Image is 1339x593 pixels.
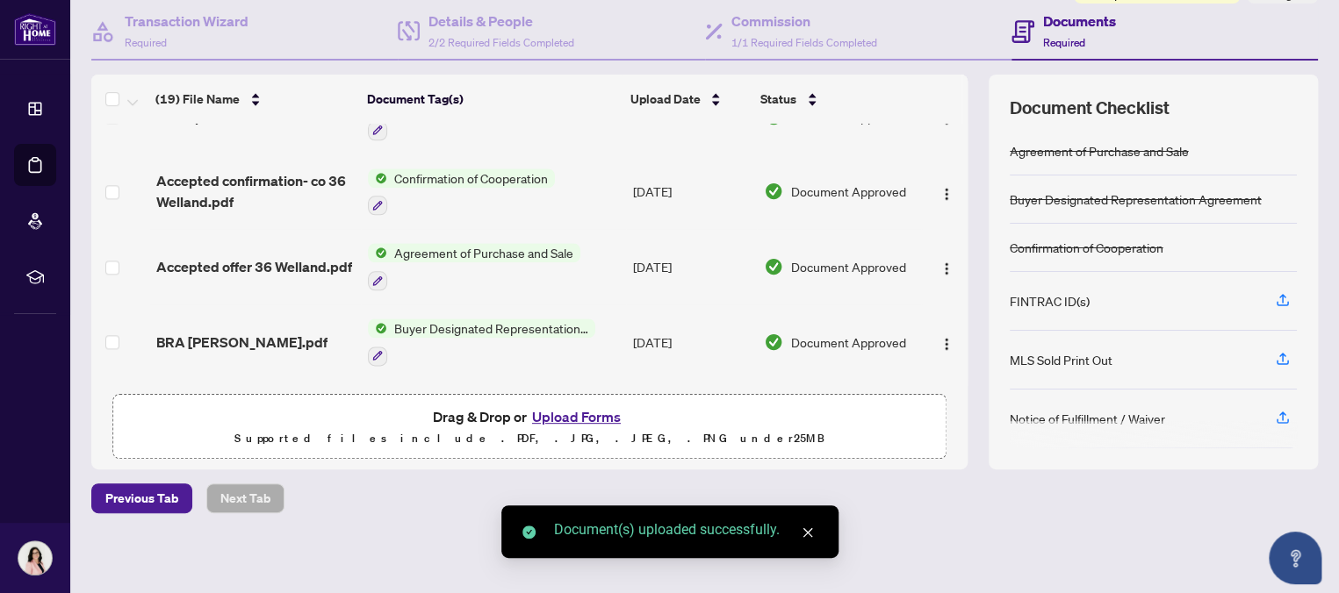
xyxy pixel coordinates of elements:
[206,483,284,513] button: Next Tab
[626,380,757,455] td: [DATE]
[18,541,52,575] img: Profile Icon
[790,332,905,352] span: Document Approved
[387,168,555,188] span: Confirmation of Cooperation
[125,36,167,49] span: Required
[155,89,240,109] span: (19) File Name
[790,182,905,201] span: Document Approved
[125,11,248,32] h4: Transaction Wizard
[554,519,817,540] div: Document(s) uploaded successfully.
[156,256,352,277] span: Accepted offer 36 Welland.pdf
[802,526,814,539] span: close
[626,229,757,304] td: [DATE]
[156,170,354,212] span: Accepted confirmation- co 36 Welland.pdf
[156,332,328,353] span: BRA [PERSON_NAME].pdf
[760,89,796,109] span: Status
[798,523,817,542] a: Close
[368,318,595,366] button: Status IconBuyer Designated Representation Agreement
[932,177,961,205] button: Logo
[1269,532,1321,584] button: Open asap
[368,243,580,290] button: Status IconAgreement of Purchase and Sale
[932,253,961,281] button: Logo
[764,257,783,276] img: Document Status
[1043,36,1085,49] span: Required
[368,243,387,262] img: Status Icon
[939,337,954,351] img: Logo
[939,261,954,275] img: Logo
[359,75,623,124] th: Document Tag(s)
[428,36,574,49] span: 2/2 Required Fields Completed
[113,395,946,460] span: Drag & Drop orUpload FormsSupported files include .PDF, .JPG, .JPEG, .PNG under25MB
[1010,350,1112,369] div: MLS Sold Print Out
[368,168,387,188] img: Status Icon
[428,11,574,32] h4: Details & People
[626,154,757,230] td: [DATE]
[1010,141,1189,161] div: Agreement of Purchase and Sale
[1010,96,1170,120] span: Document Checklist
[527,405,626,428] button: Upload Forms
[387,243,580,262] span: Agreement of Purchase and Sale
[522,525,536,539] span: check-circle
[433,405,626,428] span: Drag & Drop or
[1010,189,1262,209] div: Buyer Designated Representation Agreement
[1010,409,1165,428] div: Notice of Fulfillment / Waiver
[1010,291,1090,311] div: FINTRAC ID(s)
[1043,11,1116,32] h4: Documents
[368,168,555,216] button: Status IconConfirmation of Cooperation
[14,13,56,46] img: logo
[124,428,935,449] p: Supported files include .PDF, .JPG, .JPEG, .PNG under 25 MB
[387,318,595,338] span: Buyer Designated Representation Agreement
[626,304,757,380] td: [DATE]
[105,484,178,512] span: Previous Tab
[731,11,877,32] h4: Commission
[623,75,752,124] th: Upload Date
[91,483,192,513] button: Previous Tab
[368,318,387,338] img: Status Icon
[932,328,961,356] button: Logo
[753,75,916,124] th: Status
[731,36,877,49] span: 1/1 Required Fields Completed
[939,187,954,201] img: Logo
[630,89,700,109] span: Upload Date
[1010,238,1163,257] div: Confirmation of Cooperation
[764,182,783,201] img: Document Status
[790,257,905,276] span: Document Approved
[764,332,783,352] img: Document Status
[148,75,359,124] th: (19) File Name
